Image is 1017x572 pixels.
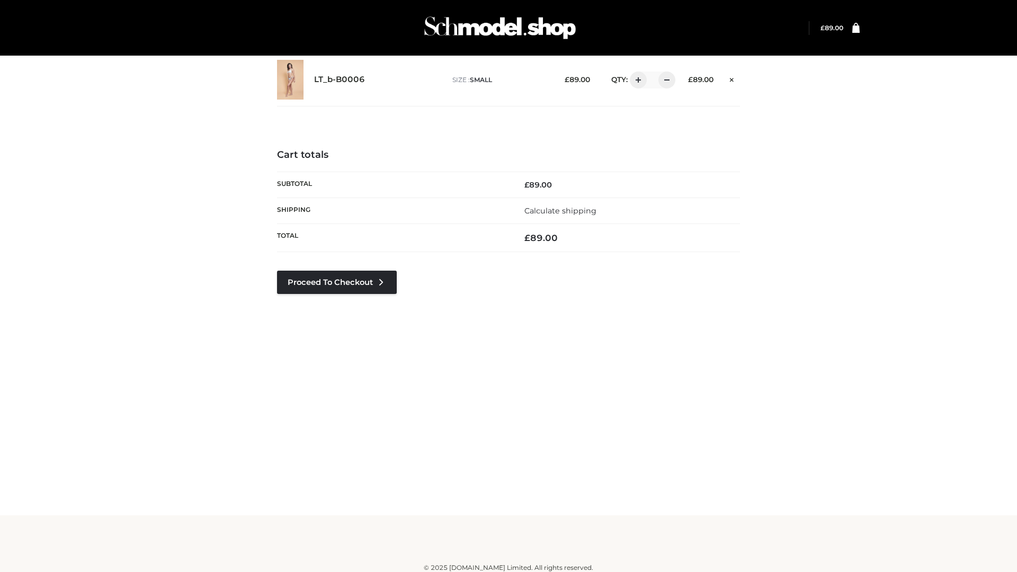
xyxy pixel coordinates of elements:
th: Total [277,224,508,252]
span: £ [524,180,529,190]
div: QTY: [601,71,672,88]
th: Shipping [277,198,508,224]
span: SMALL [470,76,492,84]
a: £89.00 [820,24,843,32]
bdi: 89.00 [565,75,590,84]
a: Remove this item [724,71,740,85]
bdi: 89.00 [820,24,843,32]
a: Calculate shipping [524,206,596,216]
bdi: 89.00 [688,75,713,84]
a: Proceed to Checkout [277,271,397,294]
span: £ [524,233,530,243]
span: £ [820,24,825,32]
h4: Cart totals [277,149,740,161]
span: £ [565,75,569,84]
a: LT_b-B0006 [314,75,365,85]
p: size : [452,75,548,85]
span: £ [688,75,693,84]
bdi: 89.00 [524,233,558,243]
th: Subtotal [277,172,508,198]
img: Schmodel Admin 964 [421,7,579,49]
bdi: 89.00 [524,180,552,190]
